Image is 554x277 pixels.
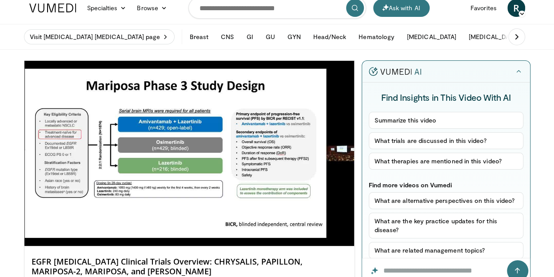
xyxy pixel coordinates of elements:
[369,67,421,76] img: vumedi-ai-logo.v2.svg
[29,4,76,12] img: VuMedi Logo
[402,28,462,46] button: [MEDICAL_DATA]
[282,28,306,46] button: GYN
[184,28,213,46] button: Breast
[24,61,355,246] video-js: Video Player
[369,132,523,149] button: What trials are discussed in this video?
[369,112,523,129] button: Summarize this video
[215,28,239,46] button: CNS
[369,192,523,209] button: What are alternative perspectives on this video?
[353,28,400,46] button: Hematology
[369,181,523,189] p: Find more videos on Vumedi
[463,28,523,46] button: [MEDICAL_DATA]
[369,242,523,259] button: What are related management topics?
[260,28,280,46] button: GU
[369,153,523,170] button: What therapies are mentioned in this video?
[369,91,523,103] h4: Find Insights in This Video With AI
[32,257,347,276] h4: EGFR [MEDICAL_DATA] Clinical Trials Overview: CHRYSALIS, PAPILLON, MARIPOSA-2, MARIPOSA, and [PER...
[369,213,523,238] button: What are the key practice updates for this disease?
[24,29,175,44] a: Visit [MEDICAL_DATA] [MEDICAL_DATA] page
[308,28,352,46] button: Head/Neck
[241,28,259,46] button: GI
